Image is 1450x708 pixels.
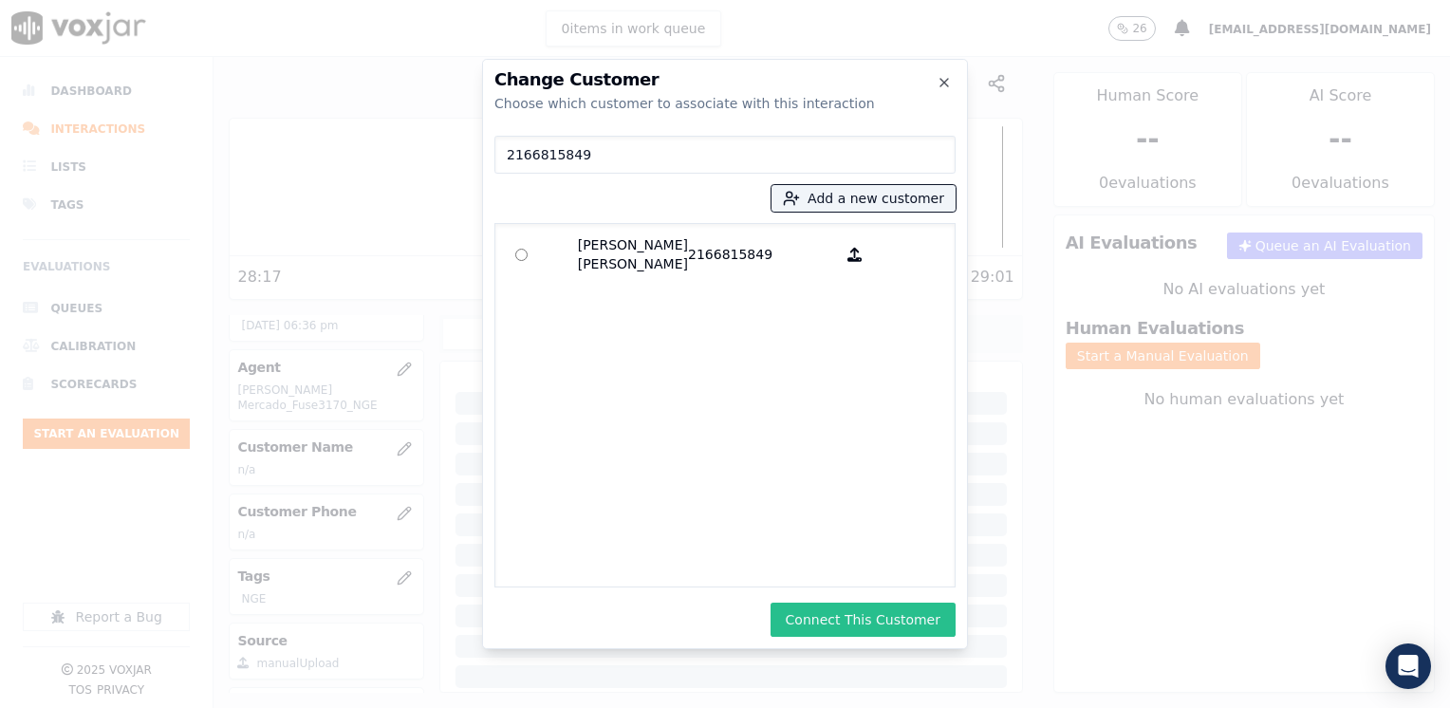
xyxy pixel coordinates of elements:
div: Choose which customer to associate with this interaction [494,94,956,113]
input: [PERSON_NAME] [PERSON_NAME] 2166815849 [515,249,528,261]
h2: Change Customer [494,71,956,88]
div: Open Intercom Messenger [1385,643,1431,689]
p: 2166815849 [688,235,836,273]
button: Connect This Customer [771,603,956,637]
button: [PERSON_NAME] [PERSON_NAME] 2166815849 [836,235,873,273]
p: [PERSON_NAME] [PERSON_NAME] [540,235,688,273]
input: Search Customers [494,136,956,174]
button: Add a new customer [771,185,956,212]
